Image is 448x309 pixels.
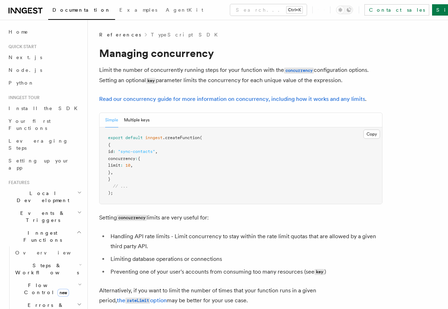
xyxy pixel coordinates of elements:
span: Features [6,180,29,185]
span: Quick start [6,44,36,50]
p: Setting limits are very useful for: [99,213,382,223]
span: References [99,31,141,38]
span: Setting up your app [8,158,69,171]
span: : [120,163,123,168]
span: Leveraging Steps [8,138,68,151]
kbd: Ctrl+K [287,6,302,13]
a: Python [6,76,83,89]
p: Alternatively, if you want to limit the number of times that your function runs in a given period... [99,286,382,306]
button: Inngest Functions [6,227,83,246]
span: "sync-contacts" [118,149,155,154]
button: Events & Triggers [6,207,83,227]
a: Examples [115,2,161,19]
span: Python [8,80,34,86]
li: Handling API rate limits - Limit concurrency to stay within the rate limit quotas that are allowe... [108,231,382,251]
span: // ... [113,184,128,189]
a: Leveraging Steps [6,135,83,154]
button: Flow Controlnew [12,279,83,299]
a: TypeScript SDK [151,31,222,38]
span: : [135,156,138,161]
button: Search...Ctrl+K [230,4,307,16]
a: AgentKit [161,2,208,19]
span: default [125,135,143,140]
a: concurrency [284,67,314,73]
a: therateLimitoption [117,297,167,304]
p: . [99,94,382,104]
span: Inngest tour [6,95,40,101]
span: AgentKit [166,7,203,13]
span: Events & Triggers [6,210,77,224]
span: Overview [15,250,88,256]
span: Steps & Workflows [12,262,79,276]
button: Simple [105,113,118,127]
span: Next.js [8,55,42,60]
a: Your first Functions [6,115,83,135]
span: 10 [125,163,130,168]
p: Limit the number of concurrently running steps for your function with the configuration options. ... [99,65,382,86]
li: Limiting database operations or connections [108,254,382,264]
code: key [146,78,156,84]
span: , [110,170,113,175]
a: Setting up your app [6,154,83,174]
span: limit [108,163,120,168]
a: Overview [12,246,83,259]
button: Multiple keys [124,113,149,127]
button: Local Development [6,187,83,207]
span: inngest [145,135,163,140]
code: concurrency [117,215,147,221]
span: Local Development [6,190,77,204]
span: concurrency [108,156,135,161]
span: Documentation [52,7,111,13]
span: Your first Functions [8,118,51,131]
a: Node.js [6,64,83,76]
button: Toggle dark mode [336,6,353,14]
code: key [314,269,324,275]
span: Node.js [8,67,42,73]
span: new [57,289,69,297]
span: ); [108,190,113,195]
span: , [155,149,158,154]
span: } [108,177,110,182]
span: Examples [119,7,157,13]
span: Inngest Functions [6,229,76,244]
span: id [108,149,113,154]
a: Read our concurrency guide for more information on concurrency, including how it works and any li... [99,96,365,102]
span: Home [8,28,28,35]
span: .createFunction [163,135,200,140]
a: Contact sales [364,4,429,16]
h1: Managing concurrency [99,47,382,59]
span: Install the SDK [8,105,82,111]
a: Next.js [6,51,83,64]
code: rateLimit [125,298,150,304]
span: ( [200,135,202,140]
li: Preventing one of your user's accounts from consuming too many resources (see ) [108,267,382,277]
span: Flow Control [12,282,78,296]
a: Documentation [48,2,115,20]
span: , [130,163,133,168]
a: Home [6,25,83,38]
span: export [108,135,123,140]
a: Install the SDK [6,102,83,115]
span: } [108,170,110,175]
span: { [138,156,140,161]
span: : [113,149,115,154]
code: concurrency [284,68,314,74]
button: Copy [363,130,380,139]
span: { [108,142,110,147]
button: Steps & Workflows [12,259,83,279]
